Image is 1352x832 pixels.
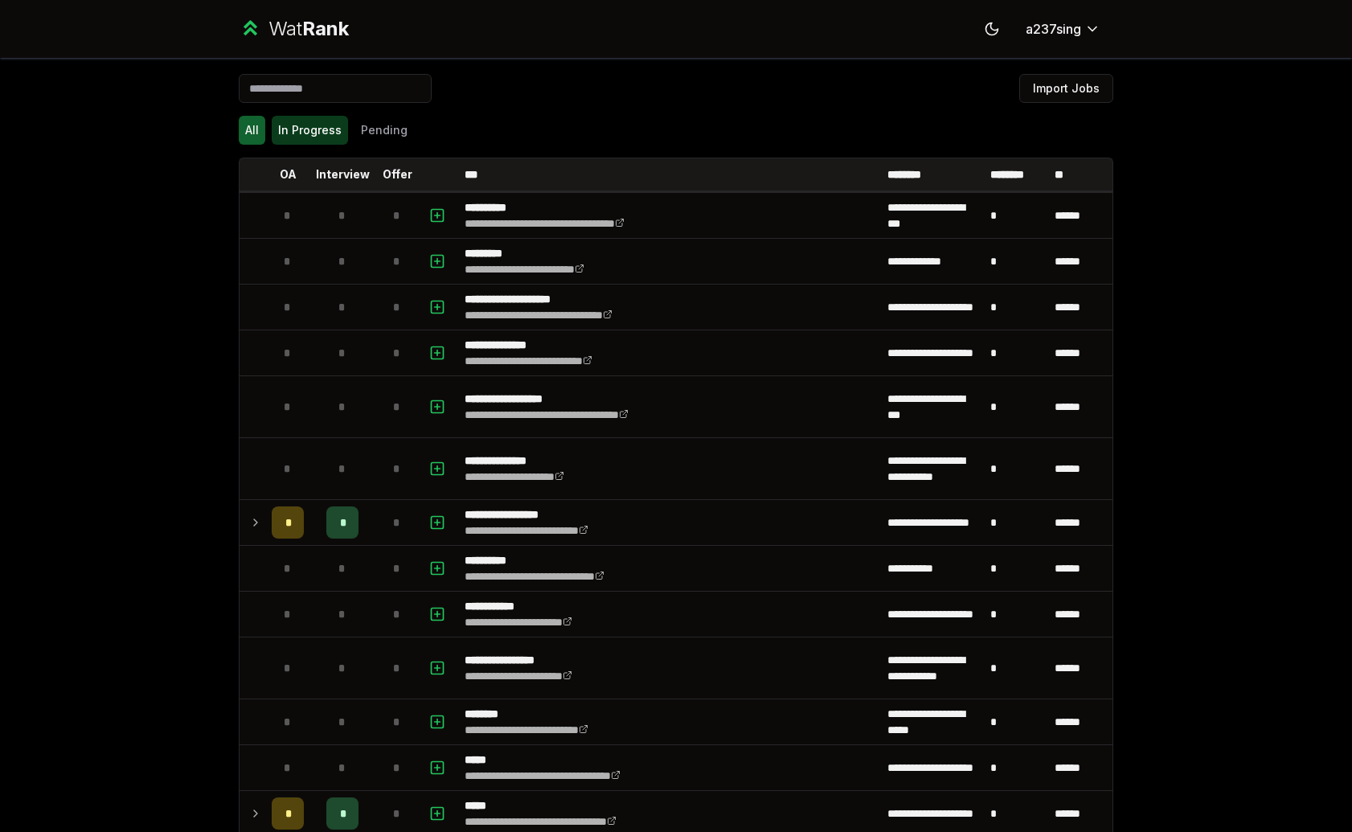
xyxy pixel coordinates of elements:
[239,116,265,145] button: All
[268,16,349,42] div: Wat
[302,17,349,40] span: Rank
[239,16,349,42] a: WatRank
[1026,19,1081,39] span: a237sing
[316,166,370,182] p: Interview
[1019,74,1113,103] button: Import Jobs
[1013,14,1113,43] button: a237sing
[354,116,414,145] button: Pending
[280,166,297,182] p: OA
[272,116,348,145] button: In Progress
[383,166,412,182] p: Offer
